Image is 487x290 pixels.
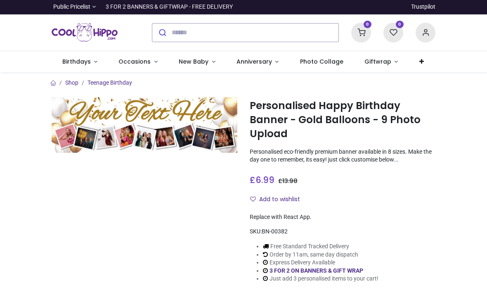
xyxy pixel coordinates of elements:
span: 13.98 [282,177,298,185]
sup: 0 [396,21,404,29]
div: SKU: [250,228,435,236]
a: Teenage Birthday [87,79,132,86]
button: Submit [152,24,172,42]
a: Shop [65,79,78,86]
span: £ [278,177,298,185]
a: Trustpilot [411,3,435,11]
li: Order by 11am, same day dispatch [263,251,378,259]
a: 3 FOR 2 ON BANNERS & GIFT WRAP [270,267,363,274]
li: Free Standard Tracked Delivery [263,242,378,251]
a: 0 [383,29,403,35]
span: Occasions [118,57,151,66]
span: Birthdays [62,57,91,66]
button: Add to wishlistAdd to wishlist [250,193,307,207]
i: Add to wishlist [250,196,256,202]
a: Anniversary [226,51,289,73]
a: Birthdays [52,51,108,73]
div: Replace with React App. [250,213,435,221]
img: Cool Hippo [52,21,118,44]
span: 6.99 [255,174,274,186]
div: 3 FOR 2 BANNERS & GIFTWRAP - FREE DELIVERY [106,3,233,11]
span: Public Pricelist [53,3,90,11]
sup: 0 [364,21,371,29]
a: New Baby [168,51,226,73]
a: Giftwrap [354,51,409,73]
li: Express Delivery Available [263,259,378,267]
span: New Baby [179,57,208,66]
img: Personalised Happy Birthday Banner - Gold Balloons - 9 Photo Upload [52,97,237,153]
span: Giftwrap [364,57,391,66]
span: Photo Collage [300,57,343,66]
a: Public Pricelist [52,3,96,11]
p: Personalised eco-friendly premium banner available in 8 sizes. Make the day one to remember, its ... [250,148,435,164]
h1: Personalised Happy Birthday Banner - Gold Balloons - 9 Photo Upload [250,99,435,141]
a: Occasions [108,51,168,73]
span: Anniversary [236,57,272,66]
a: Logo of Cool Hippo [52,21,118,44]
a: 0 [351,29,371,35]
li: Just add 3 personalised items to your cart! [263,275,378,283]
span: £ [250,174,274,186]
span: BN-00382 [262,228,288,235]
